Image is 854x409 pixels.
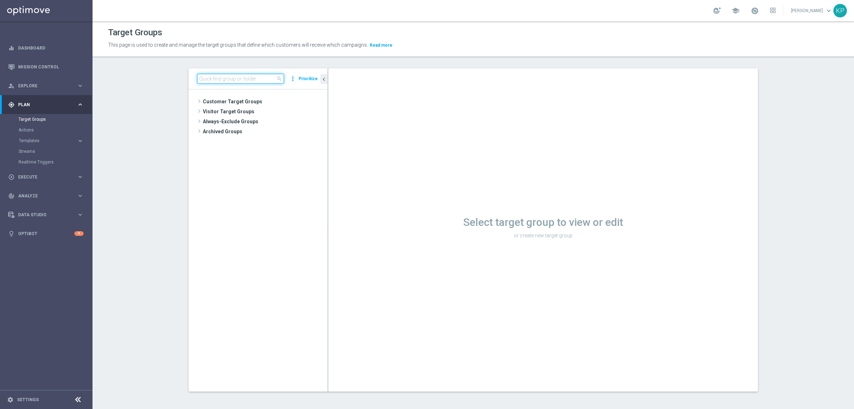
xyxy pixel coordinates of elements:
[328,232,758,239] p: or create new target group
[197,74,284,84] input: Quick find group or folder
[8,174,15,180] i: play_circle_outline
[328,216,758,229] h1: Select target group to view or edit
[19,138,84,144] button: Templates keyboard_arrow_right
[18,57,84,76] a: Mission Control
[8,45,15,51] i: equalizer
[8,64,84,70] button: Mission Control
[19,135,92,146] div: Templates
[18,194,77,198] span: Analyze
[8,231,84,237] button: lightbulb Optibot 9
[18,224,74,243] a: Optibot
[18,103,77,107] span: Plan
[825,7,833,15] span: keyboard_arrow_down
[19,125,92,135] div: Actions
[18,175,77,179] span: Execute
[19,139,70,143] span: Templates
[203,107,327,117] span: Visitor Target Groups
[203,126,327,136] span: Archived Groups
[8,102,77,108] div: Plan
[18,84,77,88] span: Explore
[77,192,84,199] i: keyboard_arrow_right
[77,211,84,218] i: keyboard_arrow_right
[19,127,74,133] a: Actions
[77,138,84,144] i: keyboard_arrow_right
[8,212,77,218] div: Data Studio
[8,38,84,57] div: Dashboard
[77,101,84,108] i: keyboard_arrow_right
[19,114,92,125] div: Target Groups
[8,83,15,89] i: person_search
[790,5,833,16] a: [PERSON_NAME]keyboard_arrow_down
[732,7,739,15] span: school
[8,174,84,180] button: play_circle_outline Execute keyboard_arrow_right
[8,174,77,180] div: Execute
[77,82,84,89] i: keyboard_arrow_right
[108,27,162,38] h1: Target Groups
[19,139,77,143] div: Templates
[19,149,74,154] a: Streams
[19,157,92,167] div: Realtime Triggers
[297,74,319,84] button: Prioritize
[321,76,327,83] i: chevron_left
[19,117,74,122] a: Target Groups
[276,76,282,82] span: search
[74,231,84,236] div: 9
[17,398,39,402] a: Settings
[8,193,15,199] i: track_changes
[19,146,92,157] div: Streams
[8,193,84,199] button: track_changes Analyze keyboard_arrow_right
[8,212,84,218] button: Data Studio keyboard_arrow_right
[8,102,15,108] i: gps_fixed
[320,74,327,84] button: chevron_left
[18,213,77,217] span: Data Studio
[8,83,77,89] div: Explore
[7,397,14,403] i: settings
[8,102,84,108] button: gps_fixed Plan keyboard_arrow_right
[18,38,84,57] a: Dashboard
[833,4,847,17] div: KP
[8,224,84,243] div: Optibot
[19,159,74,165] a: Realtime Triggers
[289,74,296,84] i: more_vert
[8,45,84,51] button: equalizer Dashboard
[203,97,327,107] span: Customer Target Groups
[77,174,84,180] i: keyboard_arrow_right
[8,193,77,199] div: Analyze
[8,57,84,76] div: Mission Control
[369,41,393,49] button: Read more
[108,42,368,48] span: This page is used to create and manage the target groups that define which customers will receive...
[8,231,15,237] i: lightbulb
[203,117,327,126] span: Always-Exclude Groups
[8,83,84,89] button: person_search Explore keyboard_arrow_right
